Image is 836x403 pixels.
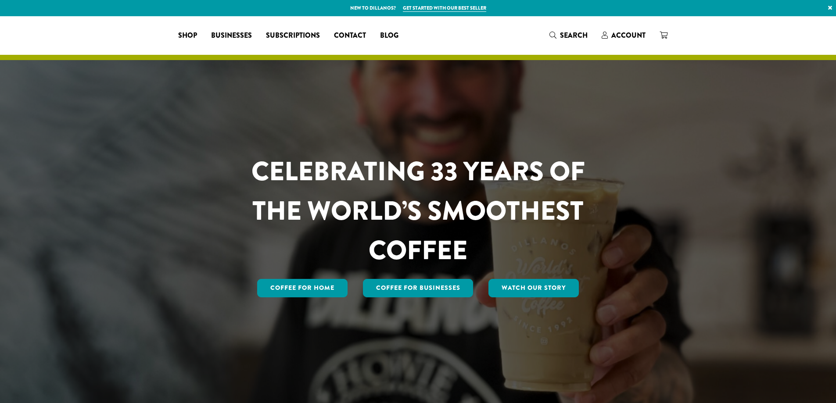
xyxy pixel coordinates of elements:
a: Search [542,28,595,43]
a: Get started with our best seller [403,4,486,12]
a: Watch Our Story [488,279,579,297]
span: Shop [178,30,197,41]
h1: CELEBRATING 33 YEARS OF THE WORLD’S SMOOTHEST COFFEE [226,152,611,270]
span: Search [560,30,588,40]
span: Account [611,30,646,40]
a: Shop [171,29,204,43]
span: Contact [334,30,366,41]
span: Businesses [211,30,252,41]
a: Coffee For Businesses [363,279,474,297]
a: Coffee for Home [257,279,348,297]
span: Blog [380,30,398,41]
span: Subscriptions [266,30,320,41]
